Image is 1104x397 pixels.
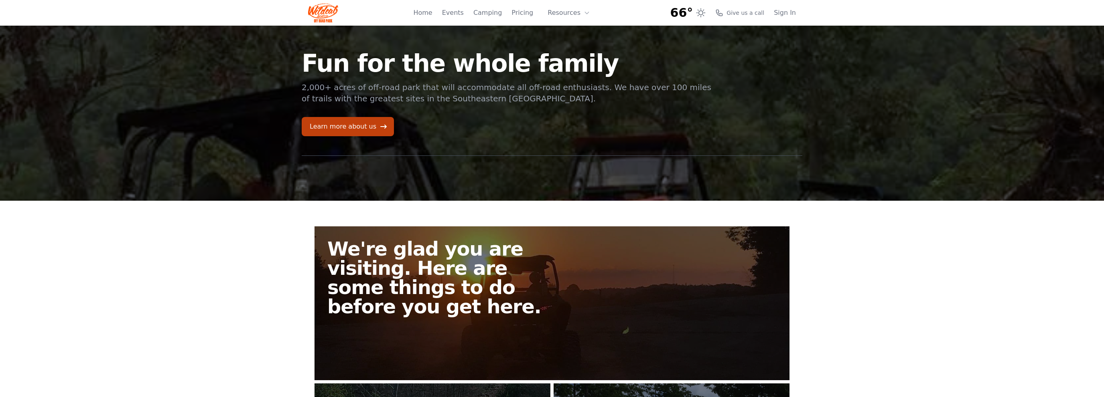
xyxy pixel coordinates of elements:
a: Learn more about us [302,117,394,136]
a: We're glad you are visiting. Here are some things to do before you get here. [315,226,789,380]
span: 66° [670,6,693,20]
a: Give us a call [715,9,764,17]
p: 2,000+ acres of off-road park that will accommodate all off-road enthusiasts. We have over 100 mi... [302,82,712,104]
h2: We're glad you are visiting. Here are some things to do before you get here. [327,239,558,316]
a: Pricing [511,8,533,18]
h1: Fun for the whole family [302,51,712,75]
a: Sign In [774,8,796,18]
a: Home [413,8,432,18]
img: Wildcat Logo [308,3,338,22]
a: Camping [473,8,502,18]
button: Resources [543,5,595,21]
a: Events [442,8,464,18]
span: Give us a call [727,9,764,17]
